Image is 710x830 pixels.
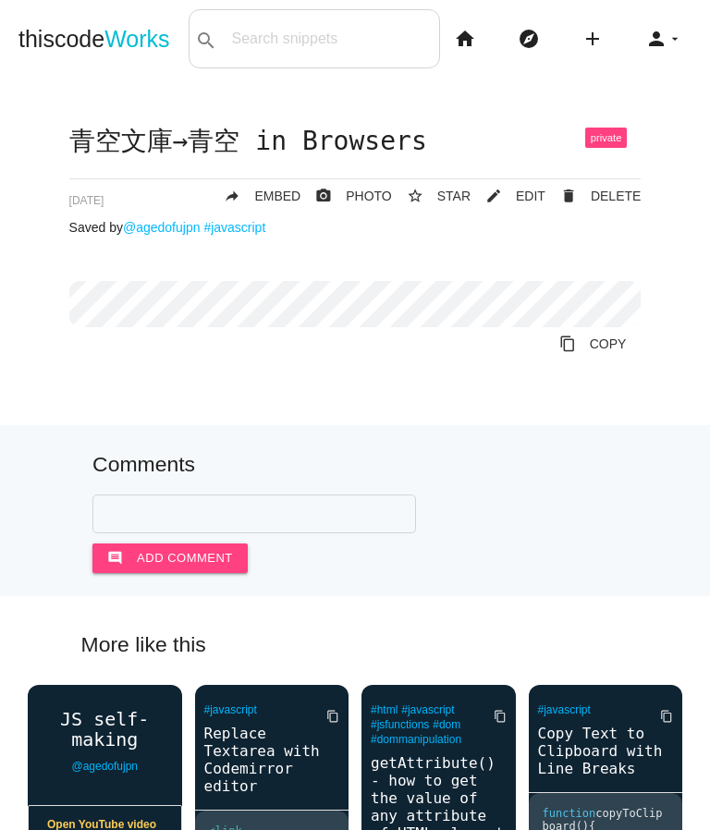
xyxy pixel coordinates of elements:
a: Delete Post [545,179,641,213]
h5: Comments [92,453,618,476]
button: star_borderSTAR [392,179,471,213]
a: #dom [433,718,460,731]
i: add [581,9,604,68]
a: photo_cameraPHOTO [300,179,392,213]
h1: 青空文庫→青空 in Browsers [69,128,642,156]
i: content_copy [494,700,507,733]
a: #javascript [204,703,257,716]
i: person [645,9,667,68]
span: function [543,807,596,820]
i: content_copy [660,700,673,733]
a: Copy to Clipboard [545,327,642,360]
span: EMBED [254,189,300,203]
a: #javascript [203,220,265,235]
i: star_border [407,179,423,213]
h5: More like this [54,633,657,656]
p: Saved by [69,220,642,235]
a: #jsfunctions [371,718,429,731]
a: #javascript [538,703,591,716]
a: #javascript [401,703,454,716]
i: arrow_drop_down [667,9,682,68]
i: comment [107,543,123,573]
i: explore [518,9,540,68]
a: @agedofujpn [123,220,201,235]
a: Copy Text to Clipboard with Line Breaks [529,723,683,779]
i: content_copy [559,327,576,360]
a: thiscodeWorks [18,9,170,68]
span: Works [104,26,169,52]
i: mode_edit [485,179,502,213]
a: @agedofujpn [71,760,138,773]
i: search [195,11,217,70]
a: mode_editEDIT [471,179,545,213]
span: [DATE] [69,194,104,207]
button: search [190,10,223,67]
span: PHOTO [346,189,392,203]
a: Copy to Clipboard [479,700,507,733]
i: content_copy [326,700,339,733]
a: Copy to Clipboard [645,700,673,733]
a: Copy to Clipboard [312,700,339,733]
span: EDIT [516,189,545,203]
i: home [454,9,476,68]
span: DELETE [591,189,641,203]
span: STAR [437,189,471,203]
button: commentAdd comment [92,543,248,573]
a: Replace Textarea with Codemirror editor [195,723,349,797]
i: photo_camera [315,179,332,213]
a: replyEMBED [209,179,300,213]
i: delete [560,179,577,213]
i: reply [224,179,240,213]
a: #html [371,703,398,716]
input: Search snippets [223,19,440,58]
a: JS self-making [28,709,182,750]
a: #dommanipulation [371,733,461,746]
